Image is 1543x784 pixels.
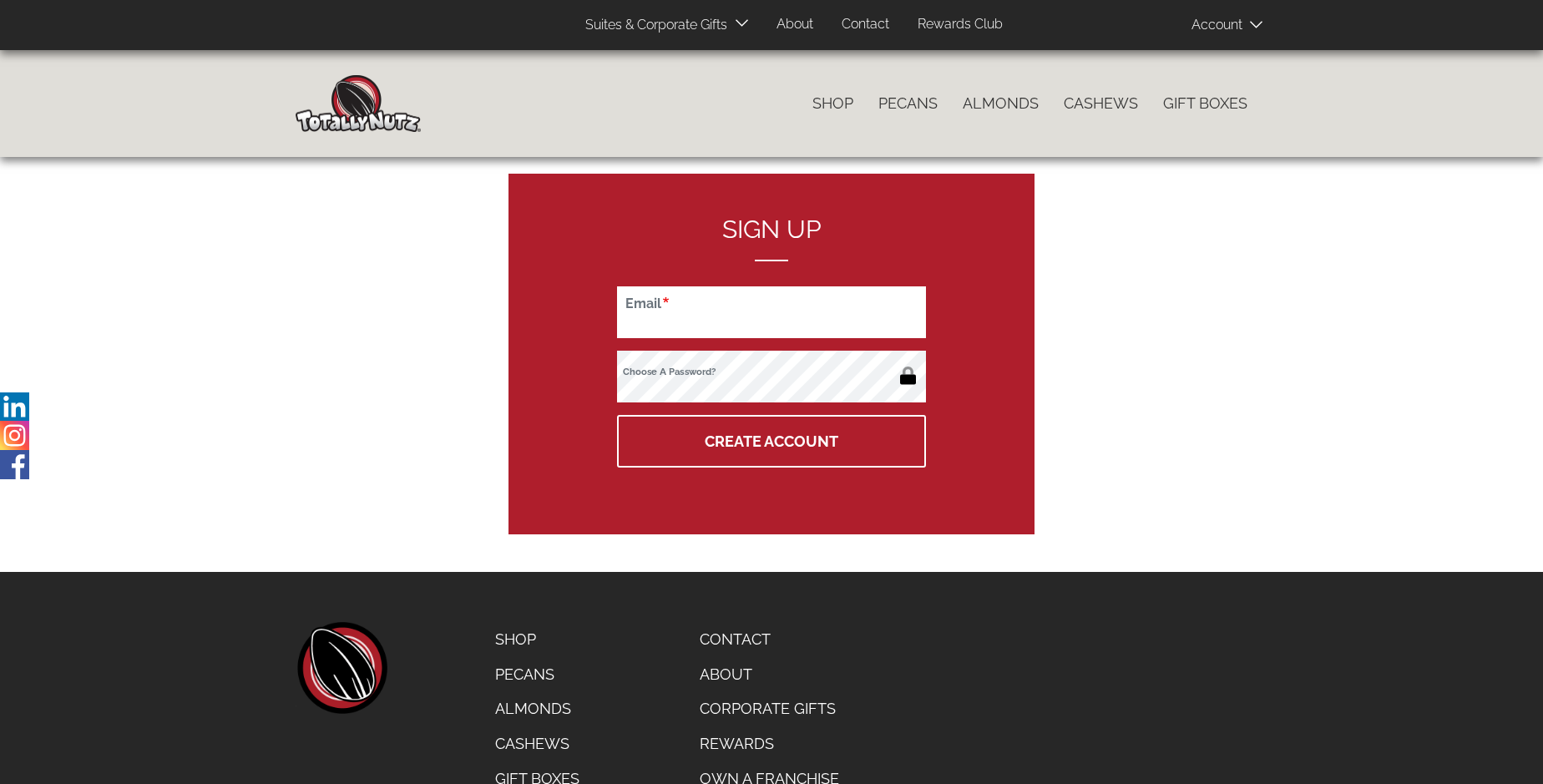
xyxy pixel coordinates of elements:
a: Pecans [866,86,950,121]
a: About [764,8,826,41]
button: Create Account [617,415,926,468]
a: Contact [687,622,852,657]
a: Corporate Gifts [687,691,852,726]
a: Suites & Corporate Gifts [573,9,732,42]
a: Cashews [1051,86,1151,121]
a: Contact [829,8,902,41]
a: Rewards [687,726,852,761]
h2: Sign up [617,215,926,261]
img: Home [296,75,421,132]
a: Rewards Club [905,8,1015,41]
a: Shop [800,86,866,121]
a: Cashews [483,726,592,761]
a: Almonds [950,86,1051,121]
a: About [687,657,852,692]
a: Shop [483,622,592,657]
a: Gift Boxes [1151,86,1260,121]
a: home [296,622,387,714]
a: Almonds [483,691,592,726]
input: Email [617,286,926,338]
a: Pecans [483,657,592,692]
